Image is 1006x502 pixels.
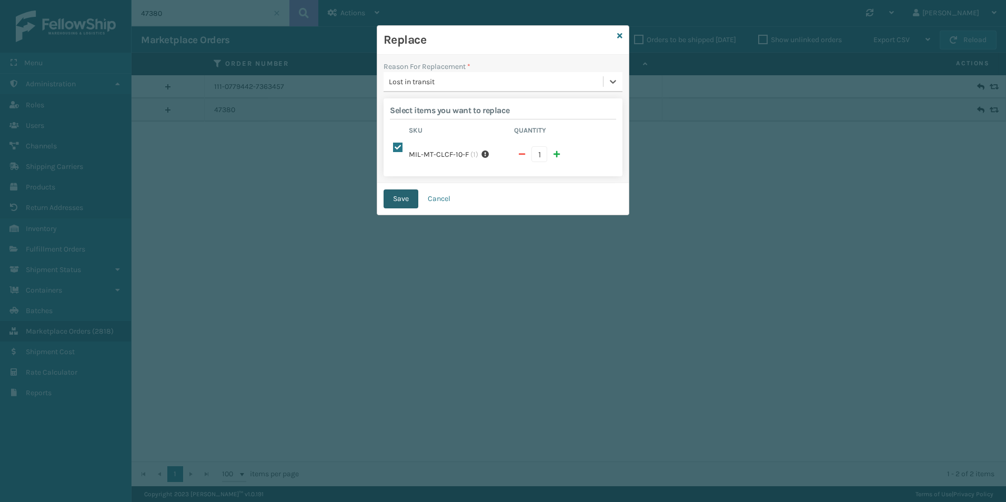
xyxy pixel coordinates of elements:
[384,32,613,48] h3: Replace
[384,189,418,208] button: Save
[418,189,460,208] button: Cancel
[389,76,604,87] div: Lost in transit
[409,149,469,160] label: MIL-MT-CLCF-10-F
[511,126,616,138] th: Quantity
[390,105,616,116] h2: Select items you want to replace
[470,149,478,160] span: ( 1 )
[384,61,470,72] label: Reason For Replacement
[406,126,511,138] th: Sku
